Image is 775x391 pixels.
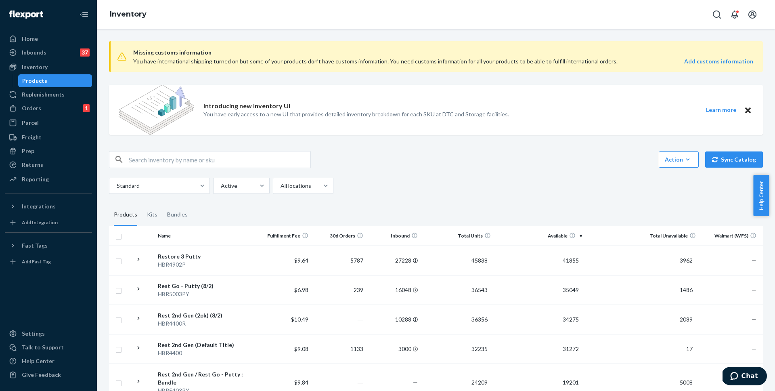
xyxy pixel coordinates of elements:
div: Freight [22,133,42,141]
a: Freight [5,131,92,144]
th: Walmart (WFS) [699,226,763,246]
th: Available [494,226,585,246]
img: new-reports-banner-icon.82668bd98b6a51aee86340f2a7b77ae3.png [119,85,194,135]
button: Close [743,105,753,115]
div: 1 [83,104,90,112]
span: — [752,316,756,323]
input: All locations [280,182,281,190]
span: 36356 [468,316,491,323]
div: Add Fast Tag [22,258,51,265]
a: Home [5,32,92,45]
span: 31272 [559,345,582,352]
iframe: Opens a widget where you can chat to one of our agents [723,367,767,387]
p: Introducing new Inventory UI [203,101,290,111]
a: Parcel [5,116,92,129]
th: 30d Orders [312,226,366,246]
button: Sync Catalog [705,151,763,168]
span: $6.98 [294,286,308,293]
button: Open account menu [744,6,760,23]
span: — [752,286,756,293]
span: 19201 [559,379,582,386]
span: 34275 [559,316,582,323]
a: Settings [5,327,92,340]
button: Help Center [753,175,769,216]
div: HBR4400R [158,320,254,328]
div: Reporting [22,175,49,183]
ol: breadcrumbs [103,3,153,26]
div: Kits [147,204,157,226]
a: Help Center [5,355,92,368]
div: Prep [22,147,34,155]
div: Add Integration [22,219,58,226]
div: Help Center [22,357,54,365]
input: Search inventory by name or sku [129,151,310,168]
div: HBR4400 [158,349,254,357]
div: Home [22,35,38,43]
a: Add Fast Tag [5,255,92,268]
div: Products [22,77,47,85]
span: $9.84 [294,379,308,386]
span: 36543 [468,286,491,293]
td: 5787 [312,246,366,275]
div: Returns [22,161,43,169]
div: Fast Tags [22,242,48,250]
div: Settings [22,330,45,338]
td: ― [312,305,366,334]
th: Inbound [367,226,421,246]
a: Add customs information [684,57,753,65]
div: HBR5003PY [158,290,254,298]
input: Standard [116,182,117,190]
button: Integrations [5,200,92,213]
td: 27228 [367,246,421,275]
div: 37 [80,48,90,57]
span: 35049 [559,286,582,293]
div: Give Feedback [22,371,61,379]
span: 24209 [468,379,491,386]
div: Integrations [22,202,56,210]
div: Replenishments [22,90,65,99]
button: Give Feedback [5,368,92,381]
a: Inbounds37 [5,46,92,59]
td: 3000 [367,334,421,364]
span: — [413,379,418,386]
td: 239 [312,275,366,305]
a: Replenishments [5,88,92,101]
div: Bundles [167,204,188,226]
button: Talk to Support [5,341,92,354]
span: 5008 [677,379,696,386]
span: $9.08 [294,345,308,352]
button: Action [659,151,699,168]
td: 10288 [367,305,421,334]
span: $9.64 [294,257,308,264]
button: Open notifications [727,6,743,23]
div: Action [665,156,693,164]
p: You have early access to a new UI that provides detailed inventory breakdown for each SKU at DTC ... [203,110,509,118]
span: 2089 [677,316,696,323]
button: Learn more [701,105,741,115]
div: Parcel [22,119,39,127]
span: — [752,257,756,264]
button: Close Navigation [76,6,92,23]
a: Products [18,74,92,87]
span: 41855 [559,257,582,264]
button: Fast Tags [5,239,92,252]
span: 32235 [468,345,491,352]
div: Rest 2nd Gen / Rest Go - Putty : Bundle [158,370,254,387]
span: Missing customs information [133,48,753,57]
div: Rest Go - Putty (8/2) [158,282,254,290]
td: 16048 [367,275,421,305]
div: Inbounds [22,48,46,57]
div: HBR4902P [158,261,254,269]
div: Restore 3 Putty [158,252,254,261]
a: Inventory [110,10,147,19]
span: 3962 [677,257,696,264]
th: Total Units [421,226,494,246]
div: Orders [22,104,41,112]
a: Orders1 [5,102,92,115]
span: 45838 [468,257,491,264]
a: Returns [5,158,92,171]
th: Name [155,226,257,246]
div: Talk to Support [22,343,64,351]
span: 17 [683,345,696,352]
